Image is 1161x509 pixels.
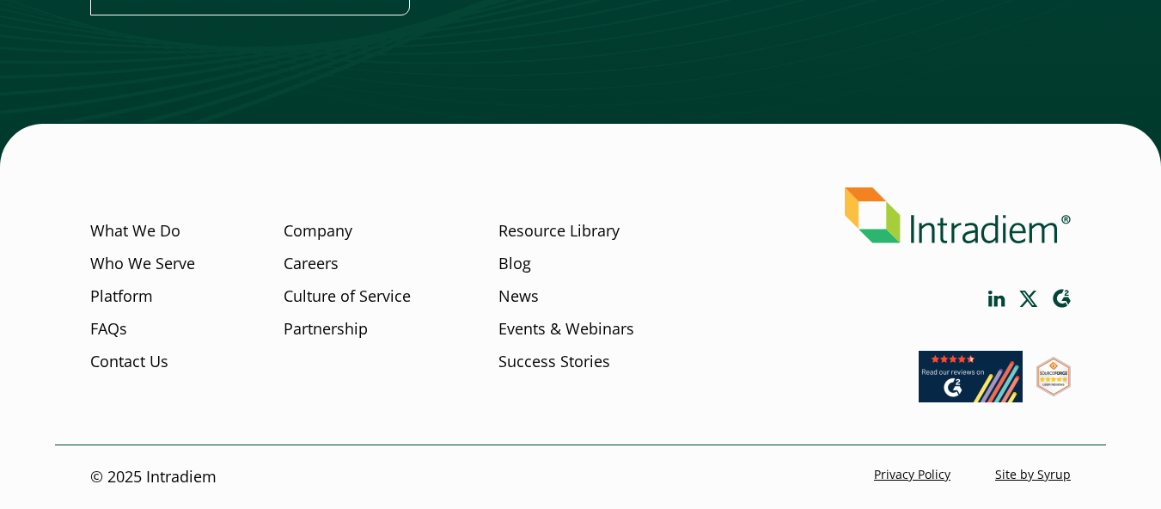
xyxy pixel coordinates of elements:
a: Resource Library [498,220,620,242]
a: Link opens in a new window [1036,380,1071,401]
img: Read our reviews on G2 [919,351,1023,402]
a: Who We Serve [90,253,195,275]
a: Success Stories [498,351,610,373]
a: Link opens in a new window [919,386,1023,407]
a: News [498,285,539,308]
a: Events & Webinars [498,318,634,340]
a: Culture of Service [284,285,411,308]
a: Platform [90,285,153,308]
a: Careers [284,253,339,275]
a: What We Do [90,220,180,242]
a: Contact Us [90,351,168,373]
a: Link opens in a new window [988,291,1005,307]
img: Intradiem [845,187,1071,243]
a: Link opens in a new window [1019,291,1038,307]
a: Company [284,220,352,242]
a: Partnership [284,318,368,340]
a: Site by Syrup [995,467,1071,483]
a: Link opens in a new window [1052,289,1071,309]
a: Privacy Policy [874,467,950,483]
p: © 2025 Intradiem [90,467,217,489]
a: FAQs [90,318,127,340]
img: SourceForge User Reviews [1036,357,1071,396]
a: Blog [498,253,531,275]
